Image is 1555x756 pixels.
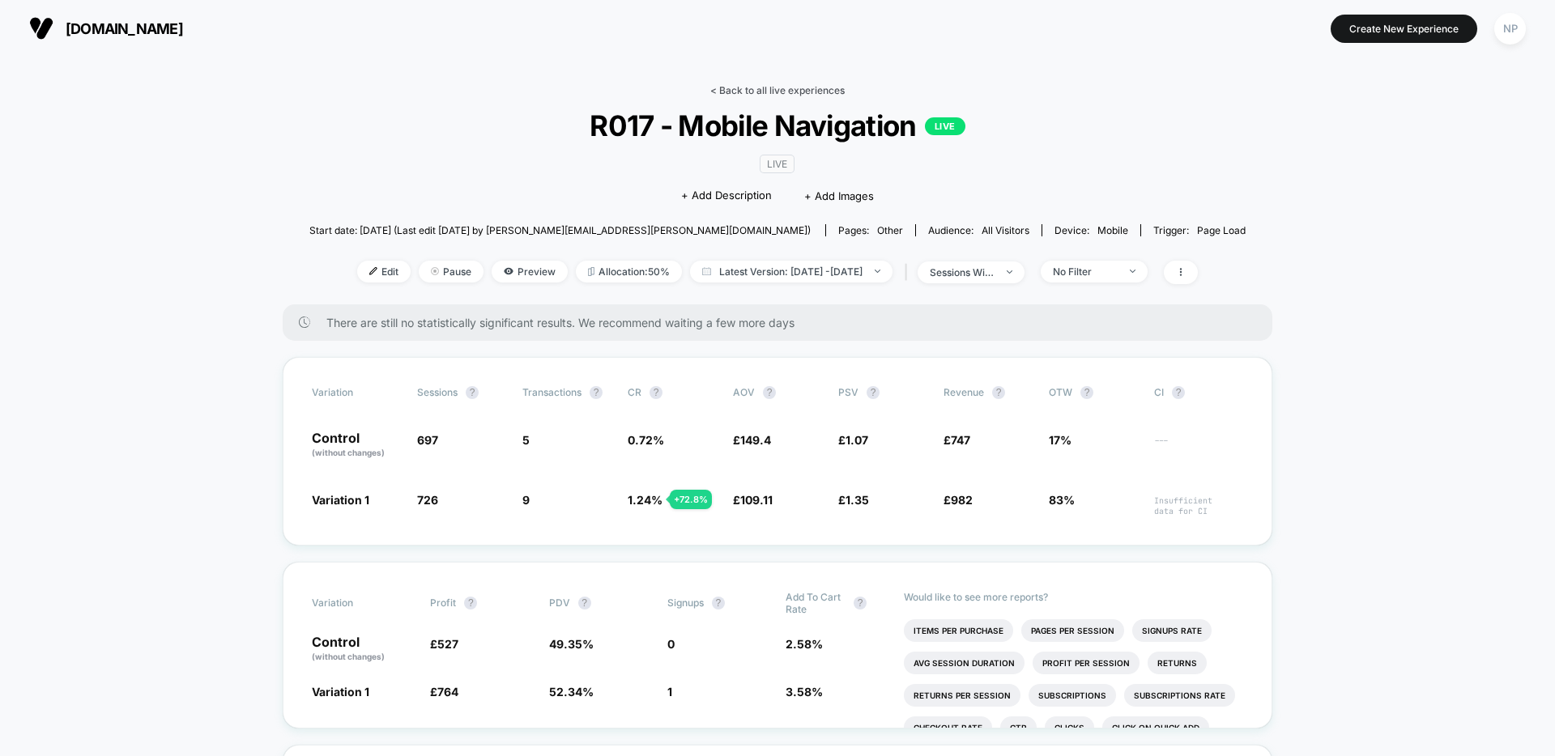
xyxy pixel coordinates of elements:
[549,597,570,609] span: PDV
[877,224,903,236] span: other
[431,267,439,275] img: end
[628,493,662,507] span: 1.24 %
[681,188,772,204] span: + Add Description
[763,386,776,399] button: ?
[312,635,414,663] p: Control
[430,685,458,699] span: £
[356,108,1199,142] span: R017 - Mobile Navigation
[1080,386,1093,399] button: ?
[846,433,868,447] span: 1.07
[667,597,704,609] span: Signups
[1154,495,1243,516] span: Insufficient data for CI
[1197,224,1246,236] span: Page Load
[928,224,1029,236] div: Audience:
[733,386,755,398] span: AOV
[804,189,874,202] span: + Add Images
[875,270,880,273] img: end
[437,637,458,651] span: 527
[628,386,641,398] span: CR
[312,386,401,399] span: Variation
[628,433,664,447] span: 0.72 %
[1102,716,1209,739] li: Click On Quick Add
[1007,270,1012,274] img: end
[1021,619,1124,642] li: Pages Per Session
[1049,386,1138,399] span: OTW
[760,155,795,173] span: LIVE
[854,597,867,609] button: ?
[667,685,672,699] span: 1
[466,386,479,399] button: ?
[904,652,1025,674] li: Avg Session Duration
[838,224,903,236] div: Pages:
[670,490,712,509] div: + 72.8 %
[326,316,1240,329] span: There are still no statistically significant results. We recommend waiting a few more days
[901,261,918,284] span: |
[867,386,880,399] button: ?
[430,597,456,609] span: Profit
[312,685,369,699] span: Variation 1
[437,685,458,699] span: 764
[838,493,869,507] span: £
[1130,270,1135,273] img: end
[417,493,438,507] span: 726
[1331,15,1477,43] button: Create New Experience
[925,117,965,135] p: LIVE
[24,15,188,41] button: [DOMAIN_NAME]
[1053,265,1118,278] div: No Filter
[419,261,484,282] span: Pause
[522,493,530,507] span: 9
[312,493,369,507] span: Variation 1
[951,493,973,507] span: 982
[786,685,823,699] span: 3.58 %
[904,684,1020,707] li: Returns Per Session
[944,386,984,398] span: Revenue
[522,433,530,447] span: 5
[786,591,846,615] span: Add To Cart Rate
[312,652,385,661] span: (without changes)
[309,224,811,236] span: Start date: [DATE] (Last edit [DATE] by [PERSON_NAME][EMAIL_ADDRESS][PERSON_NAME][DOMAIN_NAME])
[417,386,458,398] span: Sessions
[369,267,377,275] img: edit
[588,267,594,276] img: rebalance
[904,716,992,739] li: Checkout Rate
[740,493,773,507] span: 109.11
[1494,13,1526,45] div: NP
[1049,433,1071,447] span: 17%
[1000,716,1037,739] li: Ctr
[576,261,682,282] span: Allocation: 50%
[838,433,868,447] span: £
[522,386,582,398] span: Transactions
[710,84,845,96] a: < Back to all live experiences
[578,597,591,609] button: ?
[944,493,973,507] span: £
[712,597,725,609] button: ?
[650,386,662,399] button: ?
[786,637,823,651] span: 2.58 %
[740,433,771,447] span: 149.4
[846,493,869,507] span: 1.35
[702,267,711,275] img: calendar
[312,448,385,457] span: (without changes)
[982,224,1029,236] span: All Visitors
[930,266,995,278] div: sessions with impression
[1148,652,1207,674] li: Returns
[1097,224,1128,236] span: mobile
[549,685,594,699] span: 52.34 %
[1154,386,1243,399] span: CI
[904,591,1243,603] p: Would like to see more reports?
[492,261,568,282] span: Preview
[417,433,438,447] span: 697
[904,619,1013,642] li: Items Per Purchase
[1132,619,1212,642] li: Signups Rate
[464,597,477,609] button: ?
[1154,435,1243,459] span: ---
[430,637,458,651] span: £
[1029,684,1116,707] li: Subscriptions
[944,433,970,447] span: £
[590,386,603,399] button: ?
[1042,224,1140,236] span: Device:
[951,433,970,447] span: 747
[357,261,411,282] span: Edit
[1124,684,1235,707] li: Subscriptions Rate
[838,386,858,398] span: PSV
